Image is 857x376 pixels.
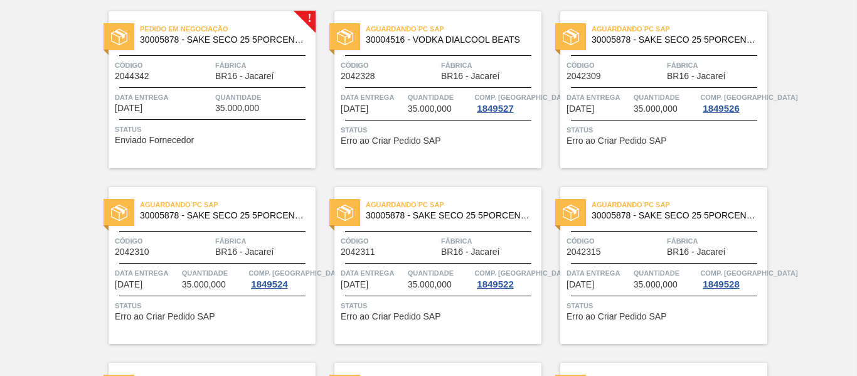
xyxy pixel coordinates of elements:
span: 14/10/2025 [567,104,594,114]
span: Código [567,235,664,247]
span: 2042310 [115,247,149,257]
span: Fábrica [667,59,764,72]
span: Aguardando PC SAP [592,23,767,35]
span: Fábrica [215,59,312,72]
span: Aguardando PC SAP [592,198,767,211]
span: Data entrega [567,91,631,104]
span: 2042311 [341,247,375,257]
span: Pedido em Negociação [140,23,316,35]
span: 35.000,000 [215,104,259,113]
span: Comp. Carga [474,267,572,279]
span: 35.000,000 [634,280,678,289]
span: Fábrica [441,59,538,72]
span: Código [115,59,212,72]
span: 35.000,000 [408,104,452,114]
span: Erro ao Criar Pedido SAP [341,312,441,321]
span: 15/10/2025 [567,280,594,289]
span: Fábrica [215,235,312,247]
div: 1849522 [474,279,516,289]
span: 2042309 [567,72,601,81]
span: BR16 - Jacareí [441,247,499,257]
a: Comp. [GEOGRAPHIC_DATA]1849528 [700,267,764,289]
img: status [337,29,353,45]
a: Comp. [GEOGRAPHIC_DATA]1849524 [248,267,312,289]
a: statusAguardando PC SAP30005878 - SAKE SECO 25 5PORCENTOCódigo2042310FábricaBR16 - JacareíData en... [90,187,316,344]
span: Data entrega [115,91,212,104]
span: 30005878 - SAKE SECO 25 5PORCENTO [592,211,757,220]
a: statusAguardando PC SAP30005878 - SAKE SECO 25 5PORCENTOCódigo2042311FábricaBR16 - JacareíData en... [316,187,541,344]
span: Erro ao Criar Pedido SAP [567,312,667,321]
span: Fábrica [441,235,538,247]
span: Status [115,299,312,312]
span: Aguardando PC SAP [140,198,316,211]
span: Data entrega [341,267,405,279]
span: Fábrica [667,235,764,247]
a: Comp. [GEOGRAPHIC_DATA]1849522 [474,267,538,289]
span: Erro ao Criar Pedido SAP [341,136,441,146]
span: Data entrega [567,267,631,279]
img: status [563,29,579,45]
span: Quantidade [408,91,472,104]
img: status [563,205,579,221]
span: 35.000,000 [408,280,452,289]
span: BR16 - Jacareí [667,72,725,81]
span: 2042315 [567,247,601,257]
span: 30005878 - SAKE SECO 25 5PORCENTO [366,211,531,220]
div: 1849528 [700,279,742,289]
span: Enviado Fornecedor [115,136,194,145]
a: statusAguardando PC SAP30004516 - VODKA DIALCOOL BEATSCódigo2042328FábricaBR16 - JacareíData entr... [316,11,541,168]
span: Erro ao Criar Pedido SAP [115,312,215,321]
span: 2042328 [341,72,375,81]
span: 30005878 - SAKE SECO 25 5PORCENTO [140,35,306,45]
img: status [111,205,127,221]
span: Código [115,235,212,247]
span: Código [341,235,438,247]
span: Código [567,59,664,72]
span: Status [341,124,538,136]
span: Data entrega [341,91,405,104]
span: 14/10/2025 [341,104,368,114]
span: Comp. Carga [700,267,797,279]
span: 14/10/2025 [341,280,368,289]
span: Quantidade [215,91,312,104]
span: BR16 - Jacareí [441,72,499,81]
a: Comp. [GEOGRAPHIC_DATA]1849527 [474,91,538,114]
span: Aguardando PC SAP [366,23,541,35]
span: Data entrega [115,267,179,279]
span: 2044342 [115,72,149,81]
span: Comp. Carga [474,91,572,104]
span: 30005878 - SAKE SECO 25 5PORCENTO [140,211,306,220]
span: Status [115,123,312,136]
span: Código [341,59,438,72]
span: Quantidade [634,267,698,279]
span: 30004516 - VODKA DIALCOOL BEATS [366,35,531,45]
img: status [337,205,353,221]
span: Erro ao Criar Pedido SAP [567,136,667,146]
span: Quantidade [408,267,472,279]
span: 30005878 - SAKE SECO 25 5PORCENTO [592,35,757,45]
a: !statusPedido em Negociação30005878 - SAKE SECO 25 5PORCENTOCódigo2044342FábricaBR16 - JacareíDat... [90,11,316,168]
span: 35.000,000 [182,280,226,289]
span: Status [567,299,764,312]
span: 35.000,000 [634,104,678,114]
img: status [111,29,127,45]
a: Comp. [GEOGRAPHIC_DATA]1849526 [700,91,764,114]
span: Quantidade [634,91,698,104]
span: Status [341,299,538,312]
a: statusAguardando PC SAP30005878 - SAKE SECO 25 5PORCENTOCódigo2042315FábricaBR16 - JacareíData en... [541,187,767,344]
span: Comp. Carga [248,267,346,279]
span: Quantidade [182,267,246,279]
span: BR16 - Jacareí [215,247,274,257]
span: 11/10/2025 [115,104,142,113]
div: 1849527 [474,104,516,114]
span: BR16 - Jacareí [667,247,725,257]
div: 1849526 [700,104,742,114]
span: BR16 - Jacareí [215,72,274,81]
a: statusAguardando PC SAP30005878 - SAKE SECO 25 5PORCENTOCódigo2042309FábricaBR16 - JacareíData en... [541,11,767,168]
span: 14/10/2025 [115,280,142,289]
span: Aguardando PC SAP [366,198,541,211]
span: Comp. Carga [700,91,797,104]
div: 1849524 [248,279,290,289]
span: Status [567,124,764,136]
